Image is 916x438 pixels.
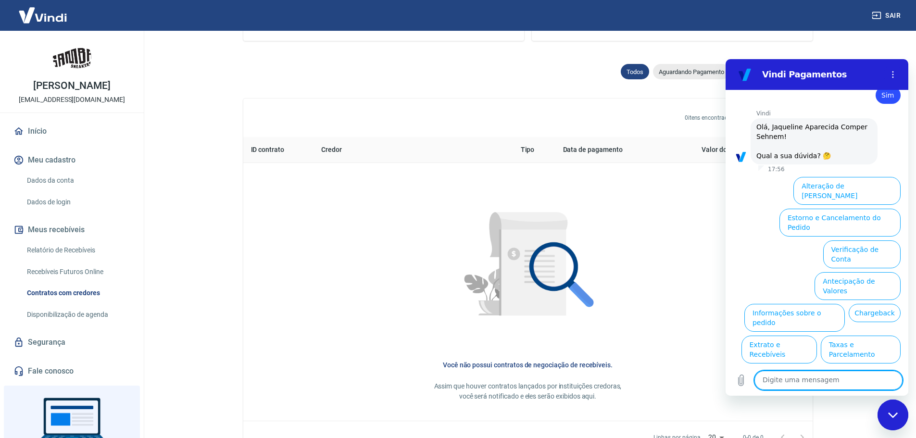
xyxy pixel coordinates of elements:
[23,192,132,212] a: Dados de login
[434,382,622,400] span: Assim que houver contratos lançados por instituições credoras, você será notificado e eles serão ...
[12,121,132,142] a: Início
[653,68,730,75] span: Aguardando Pagamento
[664,137,762,163] th: Valor do contrato
[685,113,770,122] p: 0 itens encontrados. Página 1 de 0
[726,59,908,396] iframe: Janela de mensagens
[12,332,132,353] a: Segurança
[23,262,132,282] a: Recebíveis Futuros Online
[653,64,730,79] div: Aguardando Pagamento
[23,305,132,325] a: Disponibilização de agenda
[513,137,555,163] th: Tipo
[23,171,132,190] a: Dados da conta
[12,219,132,240] button: Meus recebíveis
[23,240,132,260] a: Relatório de Recebíveis
[33,81,110,91] p: [PERSON_NAME]
[12,0,74,30] img: Vindi
[12,361,132,382] a: Fale conosco
[555,137,664,163] th: Data de pagamento
[19,95,125,105] p: [EMAIL_ADDRESS][DOMAIN_NAME]
[878,400,908,430] iframe: Botão para abrir a janela de mensagens, conversa em andamento
[621,68,649,75] span: Todos
[259,360,797,370] h6: Você não possui contratos de negociação de recebíveis.
[243,137,314,163] th: ID contrato
[870,7,904,25] button: Sair
[12,150,132,171] button: Meu cadastro
[621,64,649,79] div: Todos
[53,38,91,77] img: 4238d56a-3b49-44a1-a93b-b89085109ff9.jpeg
[314,137,513,163] th: Credor
[439,178,617,356] img: Nenhum item encontrado
[23,283,132,303] a: Contratos com credores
